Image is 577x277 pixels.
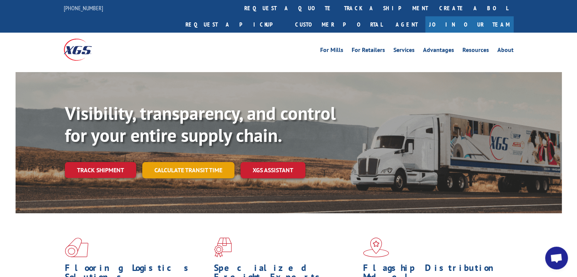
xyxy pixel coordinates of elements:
a: For Mills [320,47,343,55]
a: Join Our Team [425,16,514,33]
a: Track shipment [65,162,136,178]
a: Open chat [545,247,568,269]
a: For Retailers [352,47,385,55]
b: Visibility, transparency, and control for your entire supply chain. [65,101,336,147]
a: Services [393,47,415,55]
a: Advantages [423,47,454,55]
a: [PHONE_NUMBER] [64,4,103,12]
a: Request a pickup [180,16,289,33]
a: Agent [388,16,425,33]
a: Calculate transit time [142,162,234,178]
a: XGS ASSISTANT [241,162,305,178]
a: About [497,47,514,55]
img: xgs-icon-focused-on-flooring-red [214,238,232,257]
img: xgs-icon-flagship-distribution-model-red [363,238,389,257]
a: Resources [462,47,489,55]
img: xgs-icon-total-supply-chain-intelligence-red [65,238,88,257]
a: Customer Portal [289,16,388,33]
